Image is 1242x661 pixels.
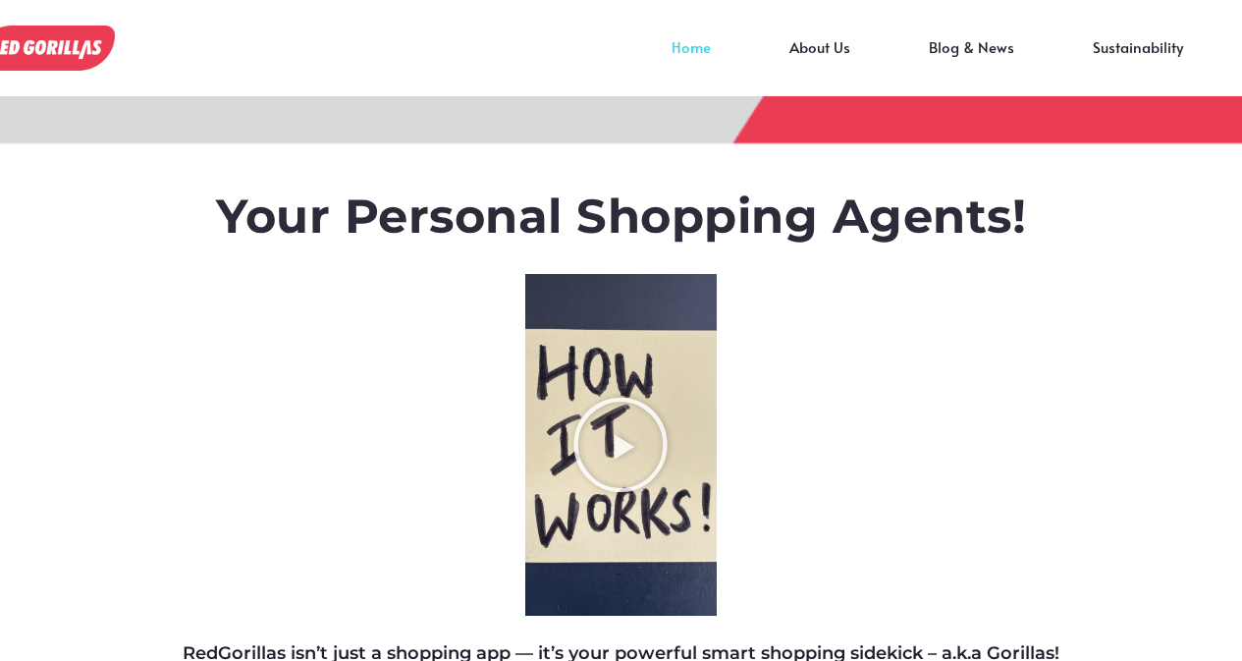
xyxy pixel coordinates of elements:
[1053,47,1222,77] a: Sustainability
[750,47,890,77] a: About Us
[890,47,1053,77] a: Blog & News
[571,396,670,494] div: Play Video about RedGorillas How it Works
[632,47,750,77] a: Home
[87,189,1156,246] h1: Your Personal Shopping Agents!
